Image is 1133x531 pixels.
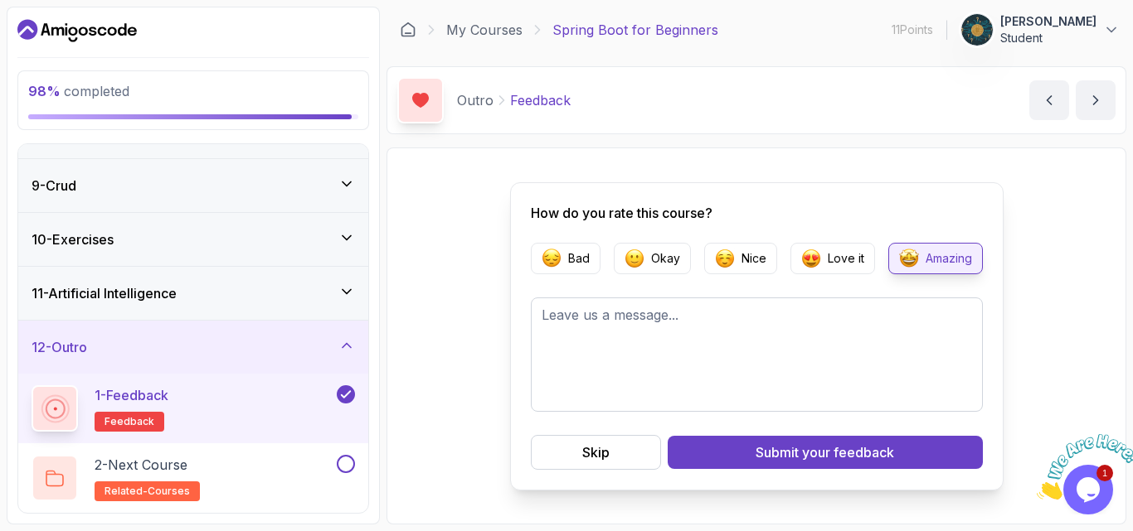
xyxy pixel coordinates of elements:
[18,159,368,212] button: 9-Crud
[531,243,601,274] button: Feedback EmojieBad
[400,22,416,38] a: Dashboard
[704,243,777,274] button: Feedback EmojieNice
[651,250,680,267] p: Okay
[742,250,766,267] p: Nice
[1000,13,1097,30] p: [PERSON_NAME]
[446,20,523,40] a: My Courses
[32,385,355,432] button: 1-Feedbackfeedback
[95,385,168,405] p: 1 - Feedback
[614,243,691,274] button: Feedback EmojieOkay
[802,442,894,462] span: your feedback
[32,229,114,249] h3: 10 - Exercises
[715,249,735,268] img: Feedback Emojie
[95,455,187,475] p: 2 - Next Course
[582,442,610,462] div: Skip
[899,249,919,268] img: Feedback Emojie
[926,250,972,267] p: Amazing
[828,250,864,267] p: Love it
[1029,80,1069,120] button: previous content
[961,14,993,46] img: user profile image
[531,435,661,470] button: Skip
[542,249,562,268] img: Feedback Emojie
[1000,30,1097,46] p: Student
[32,176,76,196] h3: 9 - Crud
[32,455,355,501] button: 2-Next Courserelated-courses
[105,415,154,428] span: feedback
[510,90,571,110] p: Feedback
[32,283,177,303] h3: 11 - Artificial Intelligence
[801,249,821,268] img: Feedback Emojie
[892,22,933,38] p: 11 Points
[7,7,109,72] img: Chat attention grabber
[790,243,875,274] button: Feedback EmojieLove it
[531,203,983,223] p: How do you rate this course?
[18,267,368,320] button: 11-Artificial Intelligence
[625,249,644,268] img: Feedback Emojie
[568,250,590,267] p: Bad
[756,442,894,462] div: Submit
[960,13,1120,46] button: user profile image[PERSON_NAME]Student
[1076,80,1116,120] button: next content
[17,17,137,44] a: Dashboard
[888,243,983,274] button: Feedback EmojieAmazing
[28,83,129,99] span: completed
[28,83,61,99] span: 98 %
[18,321,368,374] button: 12-Outro
[105,485,190,498] span: related-courses
[1030,427,1133,506] iframe: chat widget
[668,436,983,469] button: Submit your feedback
[32,337,87,357] h3: 12 - Outro
[18,213,368,266] button: 10-Exercises
[457,90,494,110] p: Outro
[552,20,718,40] p: Spring Boot for Beginners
